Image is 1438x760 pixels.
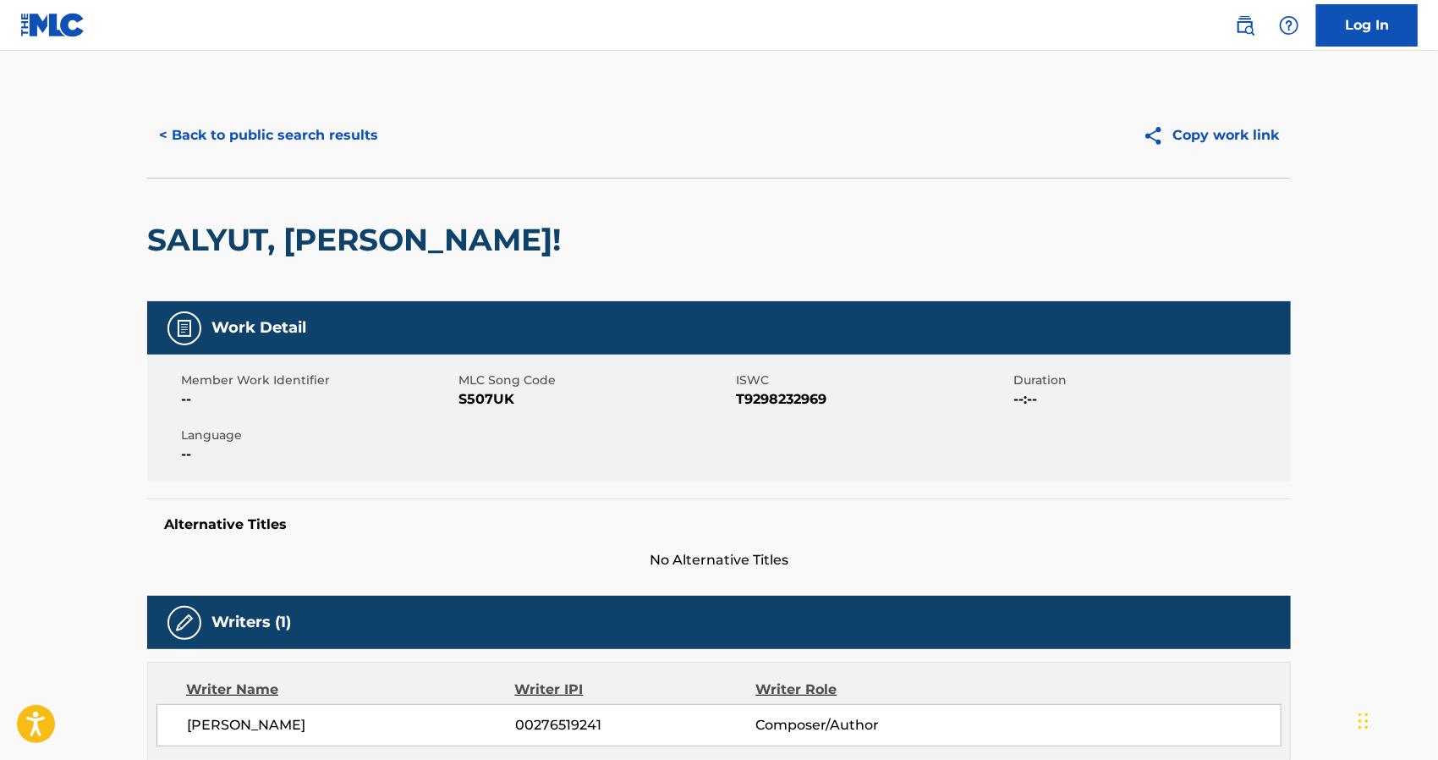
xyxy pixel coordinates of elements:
button: < Back to public search results [147,114,390,157]
div: Writer Name [186,680,515,700]
span: T9298232969 [736,389,1009,410]
span: Composer/Author [755,715,974,735]
span: Member Work Identifier [181,372,454,389]
img: Writers [174,613,195,633]
span: [PERSON_NAME] [187,715,515,735]
span: --:-- [1013,389,1287,410]
div: Drag [1358,696,1369,746]
div: Help [1272,8,1306,42]
h2: SALYUT, [PERSON_NAME]! [147,221,569,259]
span: S507UK [458,389,732,410]
span: -- [181,389,454,410]
span: Duration [1013,372,1287,389]
a: Log In [1316,4,1418,47]
img: MLC Logo [20,13,85,37]
iframe: Chat Widget [1353,679,1438,760]
span: 00276519241 [515,715,755,735]
span: ISWC [736,372,1009,389]
img: Copy work link [1143,125,1172,146]
img: help [1279,15,1299,36]
span: -- [181,444,454,465]
h5: Work Detail [211,318,306,338]
div: Writer Role [755,680,974,700]
img: Work Detail [174,318,195,339]
img: search [1235,15,1255,36]
span: Language [181,427,454,444]
h5: Writers (1) [211,613,291,632]
span: No Alternative Titles [147,550,1291,570]
button: Copy work link [1131,114,1291,157]
div: Writer IPI [515,680,756,700]
span: MLC Song Code [458,372,732,389]
h5: Alternative Titles [164,516,1274,533]
a: Public Search [1228,8,1262,42]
